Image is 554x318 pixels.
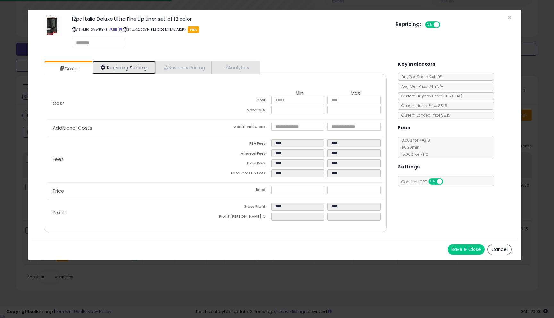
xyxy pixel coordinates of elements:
p: Price [47,188,215,194]
span: × [508,13,512,22]
p: Fees [47,157,215,162]
span: OFF [442,179,453,184]
button: Save & Close [448,244,485,255]
td: Amazon Fees [215,149,272,159]
td: Gross Profit [215,203,272,213]
span: Avg. Win Price 24h: N/A [398,84,443,89]
span: 15.00 % for > $10 [398,152,428,157]
td: FBA Fees [215,139,272,149]
span: 8.00 % for <= $10 [398,138,430,157]
td: Total Fees [215,159,272,169]
a: Business Pricing [155,61,212,74]
span: Consider CPT: [398,179,452,185]
p: ASIN: B013VWRYXE | SKU: 4.25DANIELSCOSMITALIA12PK [72,24,386,35]
span: Current Landed Price: $8.15 [398,113,450,118]
td: Mark up % [215,106,272,116]
span: BuyBox Share 24h: 0% [398,74,442,79]
a: Costs [44,62,92,75]
span: ON [426,22,434,28]
td: Total Costs & Fees [215,169,272,179]
a: All offer listings [113,27,117,32]
th: Min [271,90,327,96]
a: Your listing only [118,27,122,32]
td: Additional Costs [215,123,272,133]
h5: Settings [398,163,420,171]
a: Analytics [212,61,259,74]
span: ( FBA ) [452,93,462,99]
span: Current Listed Price: $8.15 [398,103,447,108]
p: Additional Costs [47,125,215,130]
td: Listed [215,186,272,196]
span: $8.15 [442,93,462,99]
span: ON [429,179,437,184]
p: Profit [47,210,215,215]
span: $0.30 min [398,145,420,150]
p: Cost [47,101,215,106]
td: Profit [PERSON_NAME] % [215,213,272,222]
h5: Repricing: [396,22,421,27]
td: Cost [215,96,272,106]
h3: 12pc Italia Deluxe Ultra Fine Lip Liner set of 12 color [72,16,386,21]
button: Cancel [487,244,512,255]
h5: Key Indicators [398,60,435,68]
th: Max [327,90,383,96]
a: Repricing Settings [92,61,156,74]
span: OFF [439,22,449,28]
h5: Fees [398,124,410,132]
img: 51b+lTirJYL._SL60_.jpg [43,16,62,36]
span: Current Buybox Price: [398,93,462,99]
span: FBA [188,26,199,33]
a: BuyBox page [109,27,113,32]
